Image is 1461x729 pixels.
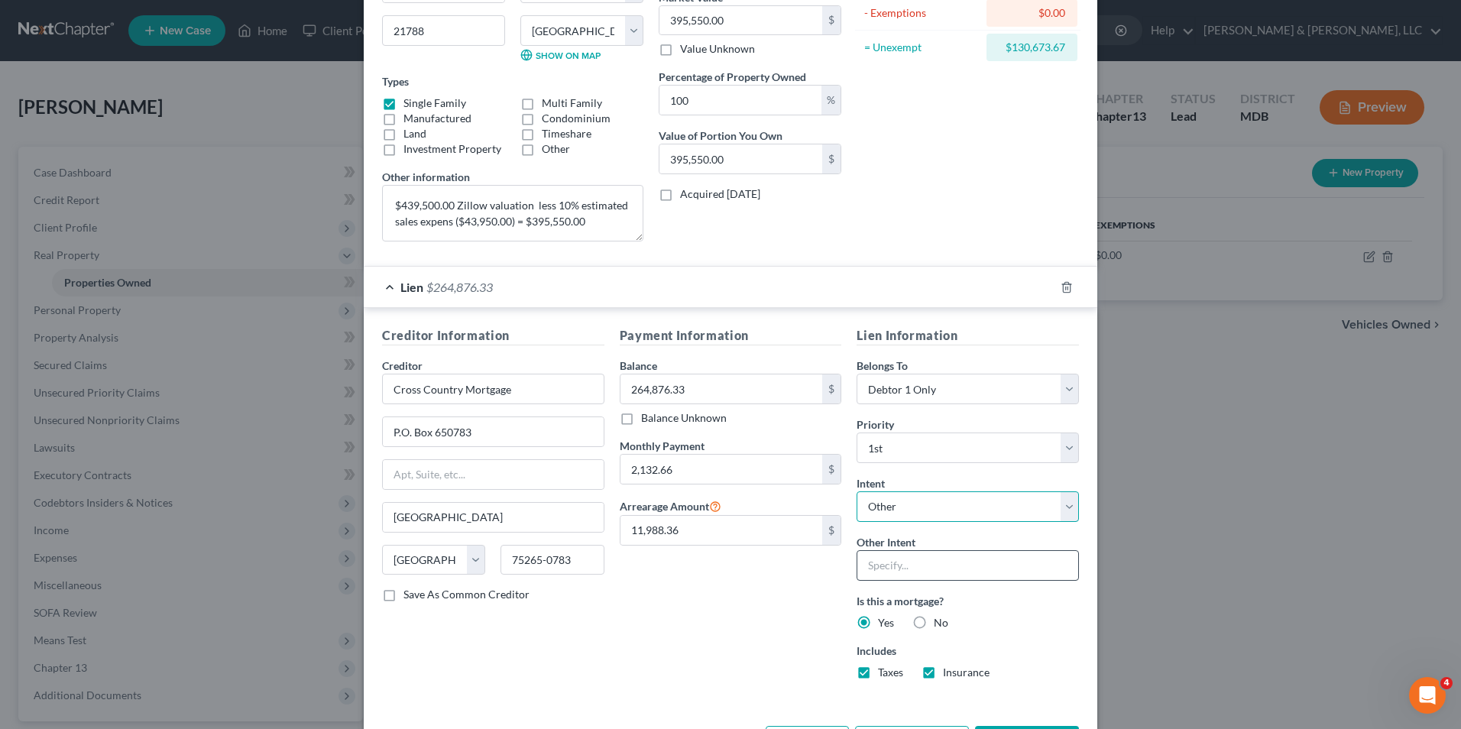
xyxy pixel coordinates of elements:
label: Percentage of Property Owned [659,69,806,85]
a: Show on Map [520,49,601,61]
h5: Creditor Information [382,326,604,345]
div: $ [822,6,841,35]
label: Is this a mortgage? [857,593,1079,609]
label: Value of Portion You Own [659,128,782,144]
input: Search creditor by name... [382,374,604,404]
div: $ [822,455,841,484]
input: 0.00 [659,86,821,115]
label: Multi Family [542,96,602,111]
label: Taxes [878,665,903,680]
input: Enter zip... [500,545,604,575]
span: $264,876.33 [426,280,493,294]
div: = Unexempt [864,40,980,55]
input: Enter address... [383,417,604,446]
label: Arrearage Amount [620,497,721,515]
label: Acquired [DATE] [680,186,760,202]
label: Balance Unknown [641,410,727,426]
input: 0.00 [659,144,822,173]
div: $ [822,516,841,545]
label: Timeshare [542,126,591,141]
label: Value Unknown [680,41,755,57]
label: Other information [382,169,470,185]
label: Yes [878,615,894,630]
label: Land [403,126,426,141]
input: Apt, Suite, etc... [383,460,604,489]
div: $ [822,144,841,173]
span: Belongs To [857,359,908,372]
div: $130,673.67 [999,40,1065,55]
div: $ [822,374,841,403]
span: Creditor [382,359,423,372]
span: Lien [400,280,423,294]
input: 0.00 [659,6,822,35]
label: Investment Property [403,141,501,157]
div: - Exemptions [864,5,980,21]
input: 0.00 [620,516,823,545]
label: Single Family [403,96,466,111]
label: Other Intent [857,534,915,550]
input: Enter zip... [382,15,505,46]
div: $0.00 [999,5,1065,21]
label: Intent [857,475,885,491]
span: 4 [1440,677,1453,689]
input: 0.00 [620,455,823,484]
label: Save As Common Creditor [403,587,530,602]
input: Specify... [857,550,1079,581]
h5: Lien Information [857,326,1079,345]
label: Monthly Payment [620,438,705,454]
input: 0.00 [620,374,823,403]
label: Types [382,73,409,89]
label: Other [542,141,570,157]
label: Manufactured [403,111,471,126]
label: Insurance [943,665,990,680]
div: % [821,86,841,115]
input: Enter city... [383,503,604,532]
span: Priority [857,418,894,431]
label: No [934,615,948,630]
label: Includes [857,643,1079,659]
iframe: Intercom live chat [1409,677,1446,714]
label: Balance [620,358,657,374]
label: Condominium [542,111,611,126]
h5: Payment Information [620,326,842,345]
